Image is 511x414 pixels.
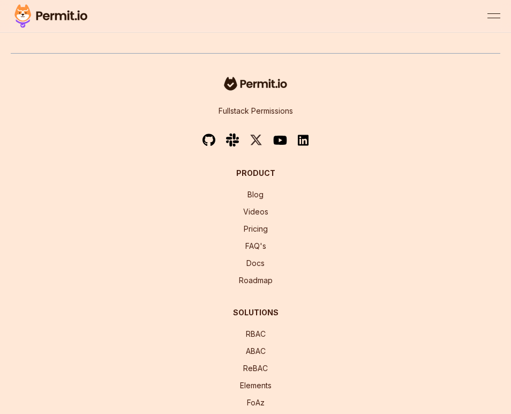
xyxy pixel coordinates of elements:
[247,398,265,407] a: FoAz
[217,168,294,179] h3: Product
[246,329,266,338] a: RBAC
[250,134,262,147] img: twitter
[246,346,266,356] a: ABAC
[243,207,268,216] a: Videos
[239,276,273,285] a: Roadmap
[240,381,272,390] a: Elements
[217,307,294,318] h3: Solutions
[244,224,268,233] a: Pricing
[221,75,290,92] img: logo
[298,134,309,146] img: linkedin
[11,2,91,30] img: Permit logo
[202,134,215,147] img: github
[246,258,265,268] a: Docs
[243,364,268,373] a: ReBAC
[226,132,239,147] img: slack
[245,241,266,250] a: FAQ's
[273,134,287,146] img: youtube
[487,10,500,23] button: open menu
[247,190,264,199] a: Blog
[219,106,293,116] p: Fullstack Permissions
